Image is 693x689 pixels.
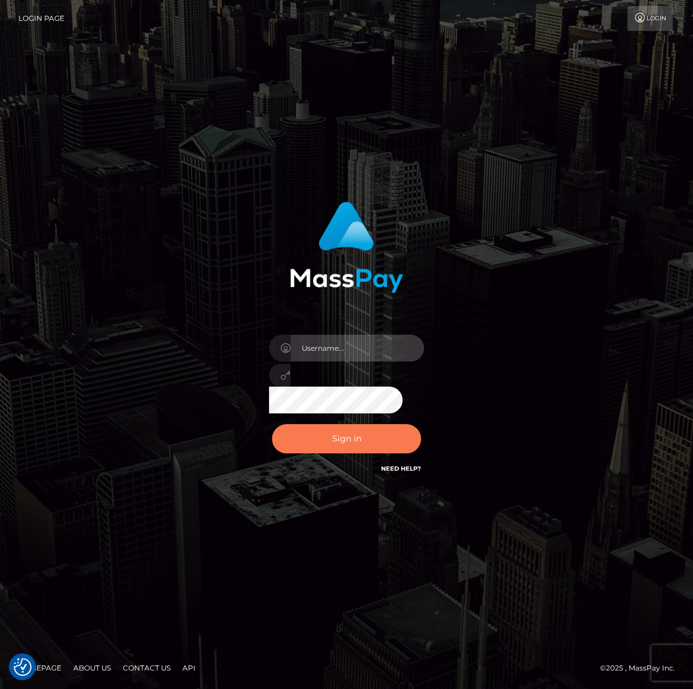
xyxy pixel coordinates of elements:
[18,6,64,31] a: Login Page
[290,335,424,362] input: Username...
[290,202,403,293] img: MassPay Login
[627,6,673,31] a: Login
[14,658,32,676] img: Revisit consent button
[69,659,116,677] a: About Us
[118,659,175,677] a: Contact Us
[600,662,684,675] div: © 2025 , MassPay Inc.
[272,424,421,453] button: Sign in
[381,465,421,472] a: Need Help?
[13,659,66,677] a: Homepage
[178,659,200,677] a: API
[14,658,32,676] button: Consent Preferences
